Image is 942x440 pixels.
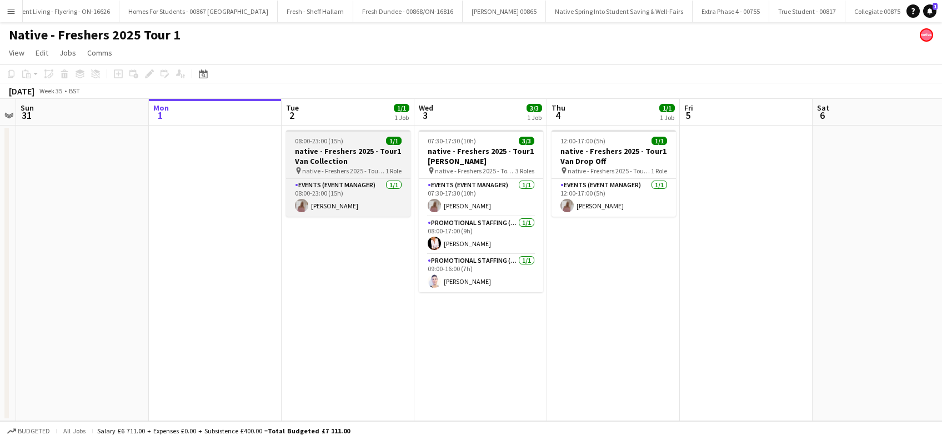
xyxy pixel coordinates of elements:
[417,109,433,122] span: 3
[552,103,565,113] span: Thu
[61,427,88,435] span: All jobs
[278,1,353,22] button: Fresh - Sheff Hallam
[552,179,676,217] app-card-role: Events (Event Manager)1/112:00-17:00 (5h)[PERSON_NAME]
[9,48,24,58] span: View
[119,1,278,22] button: Homes For Students - 00867 [GEOGRAPHIC_DATA]
[933,3,938,10] span: 1
[651,167,667,175] span: 1 Role
[419,146,543,166] h3: native - Freshers 2025 - Tour1 [PERSON_NAME]
[83,46,117,60] a: Comms
[552,146,676,166] h3: native - Freshers 2025 - Tour1 Van Drop Off
[55,46,81,60] a: Jobs
[660,113,674,122] div: 1 Job
[19,109,34,122] span: 31
[659,104,675,112] span: 1/1
[920,28,933,42] app-user-avatar: native Staffing
[419,130,543,292] app-job-card: 07:30-17:30 (10h)3/3native - Freshers 2025 - Tour1 [PERSON_NAME] native - Freshers 2025 - Tour1 [...
[394,113,409,122] div: 1 Job
[386,137,402,145] span: 1/1
[419,254,543,292] app-card-role: Promotional Staffing (Brand Ambassadors)1/109:00-16:00 (7h)[PERSON_NAME]
[419,217,543,254] app-card-role: Promotional Staffing (Brand Ambassadors)1/108:00-17:00 (9h)[PERSON_NAME]
[923,4,936,18] a: 1
[268,427,350,435] span: Total Budgeted £7 111.00
[515,167,534,175] span: 3 Roles
[36,48,48,58] span: Edit
[693,1,769,22] button: Extra Phase 4 - 00755
[286,146,410,166] h3: native - Freshers 2025 - Tour1 Van Collection
[284,109,299,122] span: 2
[353,1,463,22] button: Fresh Dundee - 00868/ON-16816
[684,103,693,113] span: Fri
[552,130,676,217] app-job-card: 12:00-17:00 (5h)1/1native - Freshers 2025 - Tour1 Van Drop Off native - Freshers 2025 - Tour1 Van...
[435,167,515,175] span: native - Freshers 2025 - Tour1 [PERSON_NAME]
[302,167,385,175] span: native - Freshers 2025 - Tour1 Van Collection
[37,87,64,95] span: Week 35
[817,103,829,113] span: Sat
[87,48,112,58] span: Comms
[385,167,402,175] span: 1 Role
[21,103,34,113] span: Sun
[560,137,605,145] span: 12:00-17:00 (5h)
[295,137,343,145] span: 08:00-23:00 (15h)
[815,109,829,122] span: 6
[769,1,845,22] button: True Student - 00817
[59,48,76,58] span: Jobs
[9,27,181,43] h1: Native - Freshers 2025 Tour 1
[463,1,546,22] button: [PERSON_NAME] 00865
[9,86,34,97] div: [DATE]
[419,179,543,217] app-card-role: Events (Event Manager)1/107:30-17:30 (10h)[PERSON_NAME]
[568,167,651,175] span: native - Freshers 2025 - Tour1 Van Drop Off
[152,109,169,122] span: 1
[546,1,693,22] button: Native Spring Into Student Saving & Well-Fairs
[286,130,410,217] app-job-card: 08:00-23:00 (15h)1/1native - Freshers 2025 - Tour1 Van Collection native - Freshers 2025 - Tour1 ...
[18,427,50,435] span: Budgeted
[550,109,565,122] span: 4
[394,104,409,112] span: 1/1
[527,104,542,112] span: 3/3
[286,103,299,113] span: Tue
[31,46,53,60] a: Edit
[286,179,410,217] app-card-role: Events (Event Manager)1/108:00-23:00 (15h)[PERSON_NAME]
[527,113,542,122] div: 1 Job
[4,46,29,60] a: View
[153,103,169,113] span: Mon
[69,87,80,95] div: BST
[97,427,350,435] div: Salary £6 711.00 + Expenses £0.00 + Subsistence £400.00 =
[419,103,433,113] span: Wed
[683,109,693,122] span: 5
[428,137,476,145] span: 07:30-17:30 (10h)
[652,137,667,145] span: 1/1
[519,137,534,145] span: 3/3
[6,425,52,437] button: Budgeted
